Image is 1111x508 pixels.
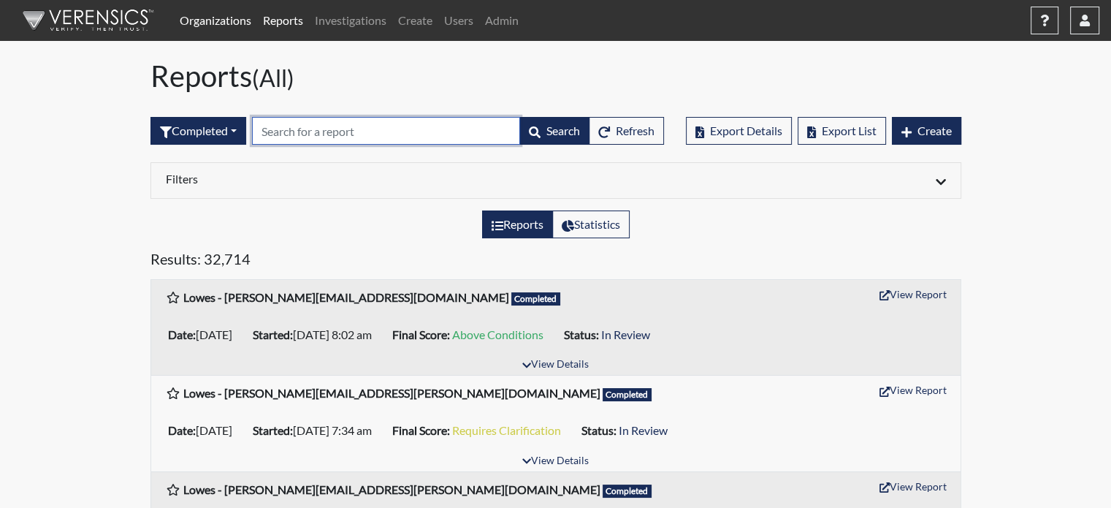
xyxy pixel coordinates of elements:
[519,117,589,145] button: Search
[252,117,520,145] input: Search by Registration ID, Interview Number, or Investigation Name.
[511,292,561,306] span: Completed
[150,58,961,94] h1: Reports
[516,355,595,375] button: View Details
[166,172,545,186] h6: Filters
[253,423,293,437] b: Started:
[479,6,524,35] a: Admin
[873,379,953,401] button: View Report
[619,423,668,437] span: In Review
[247,419,386,442] li: [DATE] 7:34 am
[452,423,561,437] span: Requires Clarification
[686,117,792,145] button: Export Details
[183,386,600,400] b: Lowes - [PERSON_NAME][EMAIL_ADDRESS][PERSON_NAME][DOMAIN_NAME]
[392,6,438,35] a: Create
[589,117,664,145] button: Refresh
[452,327,543,341] span: Above Conditions
[252,64,294,92] small: (All)
[247,323,386,346] li: [DATE] 8:02 am
[552,211,630,238] label: View statistics about completed interviews
[917,124,952,137] span: Create
[162,419,247,442] li: [DATE]
[892,117,961,145] button: Create
[183,290,509,304] b: Lowes - [PERSON_NAME][EMAIL_ADDRESS][DOMAIN_NAME]
[438,6,479,35] a: Users
[309,6,392,35] a: Investigations
[581,423,616,437] b: Status:
[710,124,782,137] span: Export Details
[798,117,886,145] button: Export List
[603,388,652,401] span: Completed
[150,117,246,145] button: Completed
[603,485,652,498] span: Completed
[564,327,599,341] b: Status:
[822,124,877,137] span: Export List
[253,327,293,341] b: Started:
[873,475,953,498] button: View Report
[174,6,257,35] a: Organizations
[150,250,961,273] h5: Results: 32,714
[482,211,553,238] label: View the list of reports
[546,124,580,137] span: Search
[616,124,654,137] span: Refresh
[150,117,246,145] div: Filter by interview status
[162,323,247,346] li: [DATE]
[155,172,957,189] div: Click to expand/collapse filters
[168,423,196,437] b: Date:
[183,482,600,496] b: Lowes - [PERSON_NAME][EMAIL_ADDRESS][PERSON_NAME][DOMAIN_NAME]
[873,283,953,306] button: View Report
[257,6,309,35] a: Reports
[392,423,450,437] b: Final Score:
[392,327,450,341] b: Final Score:
[601,327,650,341] span: In Review
[516,452,595,471] button: View Details
[168,327,196,341] b: Date:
